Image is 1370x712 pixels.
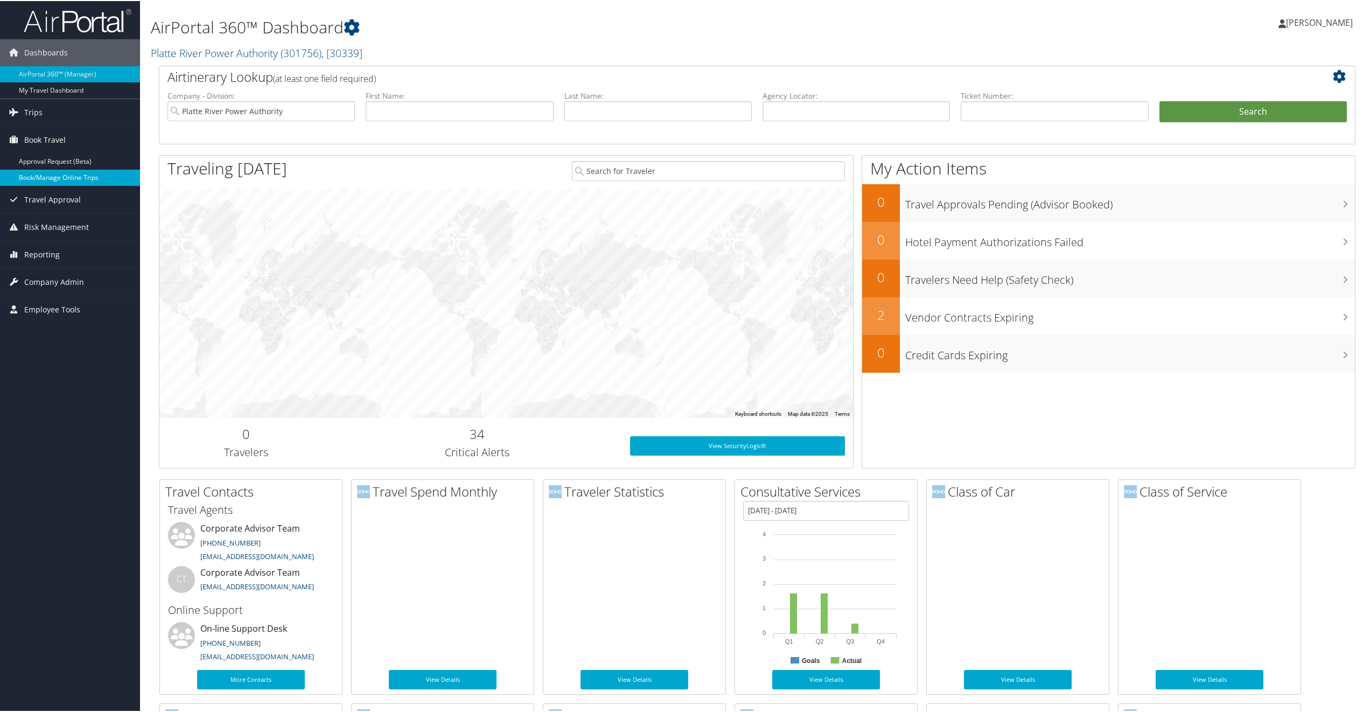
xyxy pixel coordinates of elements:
[862,229,900,248] h2: 0
[835,410,850,416] a: Terms (opens in new tab)
[802,656,820,664] text: Goals
[24,268,84,295] span: Company Admin
[168,565,195,592] div: CT
[862,296,1355,334] a: 2Vendor Contracts Expiring
[932,481,1109,500] h2: Class of Car
[24,125,66,152] span: Book Travel
[763,579,766,585] tspan: 2
[862,305,900,323] h2: 2
[341,444,614,459] h3: Critical Alerts
[862,221,1355,259] a: 0Hotel Payment Authorizations Failed
[24,185,81,212] span: Travel Approval
[1124,481,1301,500] h2: Class of Service
[785,637,793,644] text: Q1
[200,550,314,560] a: [EMAIL_ADDRESS][DOMAIN_NAME]
[281,45,321,59] span: ( 301756 )
[167,424,325,442] h2: 0
[321,45,362,59] span: , [ 30339 ]
[163,565,339,600] li: Corporate Advisor Team
[24,7,131,32] img: airportal-logo.png
[763,554,766,561] tspan: 3
[905,266,1355,287] h3: Travelers Need Help (Safety Check)
[151,15,959,38] h1: AirPortal 360™ Dashboard
[630,435,845,455] a: View SecurityLogic®
[877,637,885,644] text: Q4
[357,484,370,497] img: domo-logo.png
[932,484,945,497] img: domo-logo.png
[862,156,1355,179] h1: My Action Items
[862,259,1355,296] a: 0Travelers Need Help (Safety Check)
[24,213,89,240] span: Risk Management
[1278,5,1364,38] a: [PERSON_NAME]
[842,656,862,664] text: Actual
[200,637,261,647] a: [PHONE_NUMBER]
[763,629,766,635] tspan: 0
[167,67,1247,85] h2: Airtinerary Lookup
[862,334,1355,372] a: 0Credit Cards Expiring
[1124,484,1137,497] img: domo-logo.png
[905,191,1355,211] h3: Travel Approvals Pending (Advisor Booked)
[163,621,339,665] li: On-line Support Desk
[816,637,824,644] text: Q2
[564,89,752,100] label: Last Name:
[24,38,68,65] span: Dashboards
[273,72,376,83] span: (at least one field required)
[200,651,314,660] a: [EMAIL_ADDRESS][DOMAIN_NAME]
[763,604,766,610] tspan: 1
[165,481,342,500] h2: Travel Contacts
[905,228,1355,249] h3: Hotel Payment Authorizations Failed
[862,192,900,210] h2: 0
[167,444,325,459] h3: Travelers
[740,481,917,500] h2: Consultative Services
[200,581,314,590] a: [EMAIL_ADDRESS][DOMAIN_NAME]
[197,669,305,688] a: More Contacts
[572,160,845,180] input: Search for Traveler
[167,89,355,100] label: Company - Division:
[1286,16,1353,27] span: [PERSON_NAME]
[162,403,198,417] img: Google
[961,89,1148,100] label: Ticket Number:
[905,341,1355,362] h3: Credit Cards Expiring
[905,304,1355,324] h3: Vendor Contracts Expiring
[366,89,553,100] label: First Name:
[24,295,80,322] span: Employee Tools
[763,530,766,536] tspan: 4
[200,537,261,547] a: [PHONE_NUMBER]
[168,602,334,617] h3: Online Support
[862,183,1355,221] a: 0Travel Approvals Pending (Advisor Booked)
[167,156,287,179] h1: Traveling [DATE]
[24,240,60,267] span: Reporting
[24,98,43,125] span: Trips
[763,89,950,100] label: Agency Locator:
[389,669,497,688] a: View Details
[341,424,614,442] h2: 34
[847,637,855,644] text: Q3
[549,484,562,497] img: domo-logo.png
[772,669,880,688] a: View Details
[549,481,725,500] h2: Traveler Statistics
[862,343,900,361] h2: 0
[162,403,198,417] a: Open this area in Google Maps (opens a new window)
[151,45,362,59] a: Platte River Power Authority
[862,267,900,285] h2: 0
[1156,669,1263,688] a: View Details
[163,521,339,565] li: Corporate Advisor Team
[168,501,334,516] h3: Travel Agents
[735,409,781,417] button: Keyboard shortcuts
[581,669,688,688] a: View Details
[1159,100,1347,122] button: Search
[788,410,828,416] span: Map data ©2025
[357,481,534,500] h2: Travel Spend Monthly
[964,669,1072,688] a: View Details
